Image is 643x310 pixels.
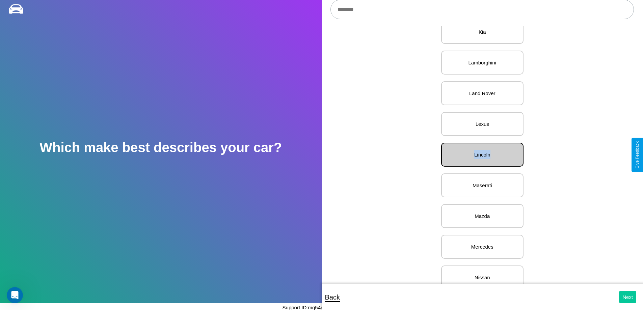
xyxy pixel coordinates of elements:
[635,141,640,169] div: Give Feedback
[449,212,516,221] p: Mazda
[449,242,516,251] p: Mercedes
[325,291,340,303] p: Back
[449,181,516,190] p: Maserati
[449,273,516,282] p: Nissan
[449,27,516,36] p: Kia
[619,291,636,303] button: Next
[7,287,23,303] iframe: Intercom live chat
[449,119,516,129] p: Lexus
[39,140,282,155] h2: Which make best describes your car?
[449,150,516,159] p: Lincoln
[449,89,516,98] p: Land Rover
[449,58,516,67] p: Lamborghini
